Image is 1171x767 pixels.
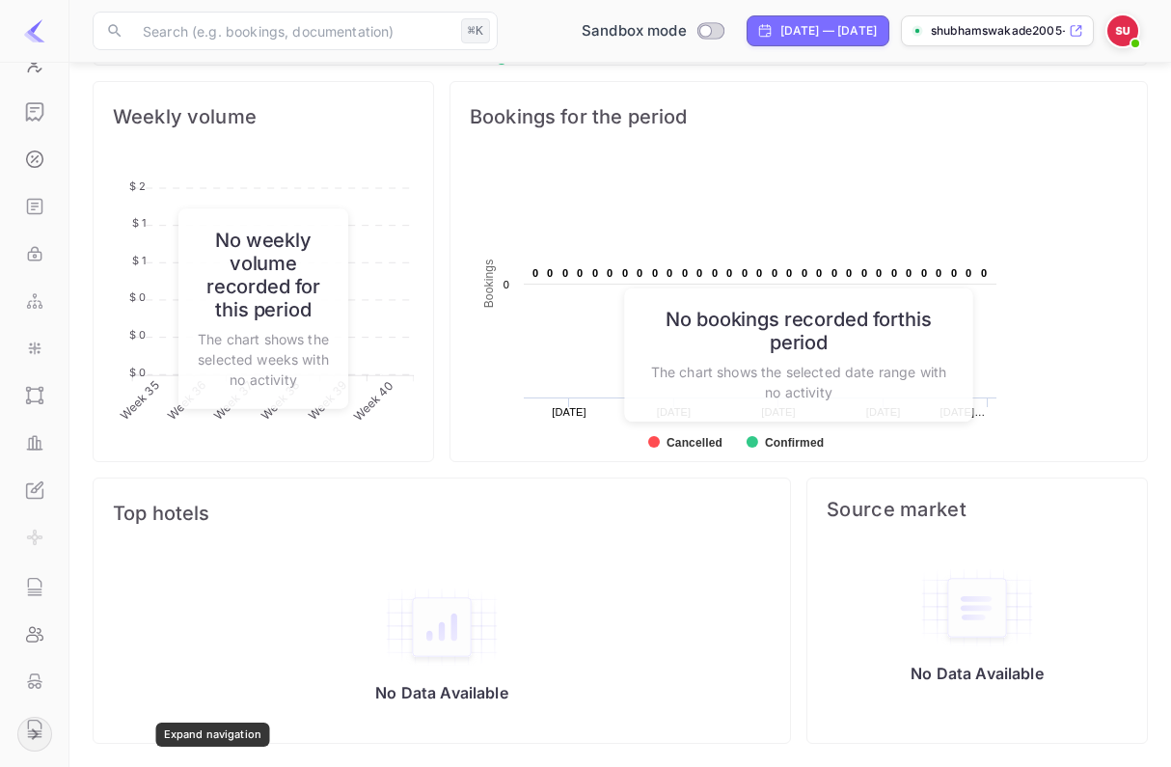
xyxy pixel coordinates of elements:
a: Integrations [8,325,61,370]
text: 0 [652,267,658,279]
div: Switch to Production mode [574,20,731,42]
text: 0 [772,267,777,279]
text: Confirmed [765,436,824,450]
img: empty-state-table.svg [919,567,1035,648]
a: Whitelabel [8,467,61,511]
h6: No bookings recorded for this period [644,308,954,354]
tspan: $ 0 [129,290,146,304]
text: Revenue [514,64,563,77]
text: 0 [742,267,748,279]
img: Shubhamswakade2005 User [1107,15,1138,46]
a: API Keys [8,231,61,275]
text: 0 [592,267,598,279]
div: Expand navigation [156,723,270,747]
text: [DATE]… [940,406,986,418]
text: 0 [756,267,762,279]
span: Source market [827,498,1128,521]
text: 0 [831,267,837,279]
text: 0 [876,267,882,279]
p: The chart shows the selected date range with no activity [644,362,954,402]
a: Team management [8,611,61,655]
text: 0 [637,267,642,279]
p: No Data Available [375,683,508,702]
a: Earnings [8,89,61,133]
a: Fraud management [8,658,61,702]
text: Bookings [482,260,496,309]
tspan: Week 40 [350,378,395,424]
span: Weekly volume [113,101,414,132]
a: API docs and SDKs [8,183,61,228]
text: 0 [696,267,702,279]
p: shubhamswakade2005-use... [931,22,1065,40]
text: 0 [966,267,971,279]
text: 0 [921,267,927,279]
a: Performance [8,420,61,464]
a: API Logs [8,563,61,608]
img: empty-state-table2.svg [384,587,500,668]
a: Commission [8,136,61,180]
text: 0 [607,267,613,279]
text: 0 [577,267,583,279]
text: 0 [816,267,822,279]
div: [DATE] — [DATE] [780,22,877,40]
span: Top hotels [113,498,771,529]
text: 0 [504,279,509,290]
button: Expand navigation [17,717,52,752]
text: 0 [981,267,987,279]
text: Cancelled [667,436,722,450]
img: LiteAPI [23,19,46,42]
text: 0 [622,267,628,279]
text: 0 [906,267,912,279]
text: 0 [682,267,688,279]
text: 0 [547,267,553,279]
text: 0 [891,267,897,279]
a: Webhooks [8,278,61,322]
tspan: $ 1 [132,216,146,230]
text: 0 [532,267,538,279]
text: [DATE] [552,406,586,418]
text: 0 [786,267,792,279]
span: Sandbox mode [582,20,687,42]
tspan: Week 35 [118,378,162,423]
p: The chart shows the selected weeks with no activity [198,328,329,389]
input: Search (e.g. bookings, documentation) [131,12,453,50]
text: 0 [802,267,807,279]
a: Customers [8,41,61,86]
text: 0 [846,267,852,279]
text: 0 [667,267,672,279]
p: No Data Available [911,664,1044,683]
text: 0 [726,267,732,279]
tspan: $ 0 [129,328,146,342]
div: ⌘K [461,18,490,43]
text: 0 [936,267,941,279]
h6: No weekly volume recorded for this period [198,228,329,320]
tspan: $ 1 [132,254,146,267]
text: 0 [951,267,957,279]
text: 0 [861,267,867,279]
span: Bookings for the period [470,101,1128,132]
a: Audit logs [8,705,61,750]
tspan: $ 2 [129,179,146,193]
text: 0 [562,267,568,279]
tspan: $ 0 [129,366,146,379]
text: 0 [712,267,718,279]
a: UI Components [8,372,61,417]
